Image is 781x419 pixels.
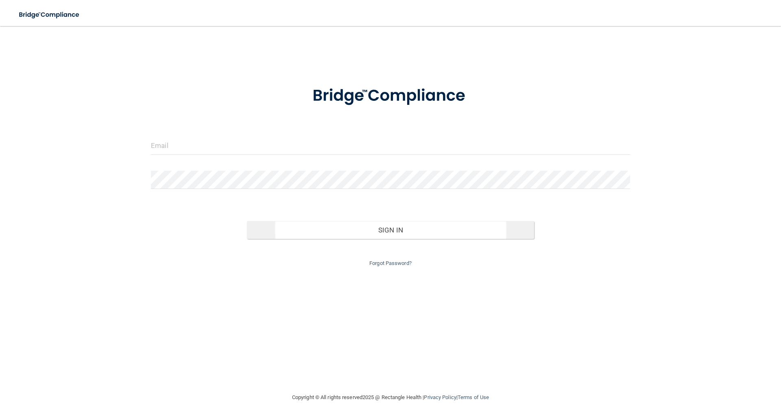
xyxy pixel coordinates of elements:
[12,7,87,23] img: bridge_compliance_login_screen.278c3ca4.svg
[247,221,534,239] button: Sign In
[424,394,456,400] a: Privacy Policy
[458,394,489,400] a: Terms of Use
[296,75,485,117] img: bridge_compliance_login_screen.278c3ca4.svg
[640,361,771,394] iframe: Drift Widget Chat Controller
[151,137,630,155] input: Email
[242,384,539,410] div: Copyright © All rights reserved 2025 @ Rectangle Health | |
[369,260,412,266] a: Forgot Password?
